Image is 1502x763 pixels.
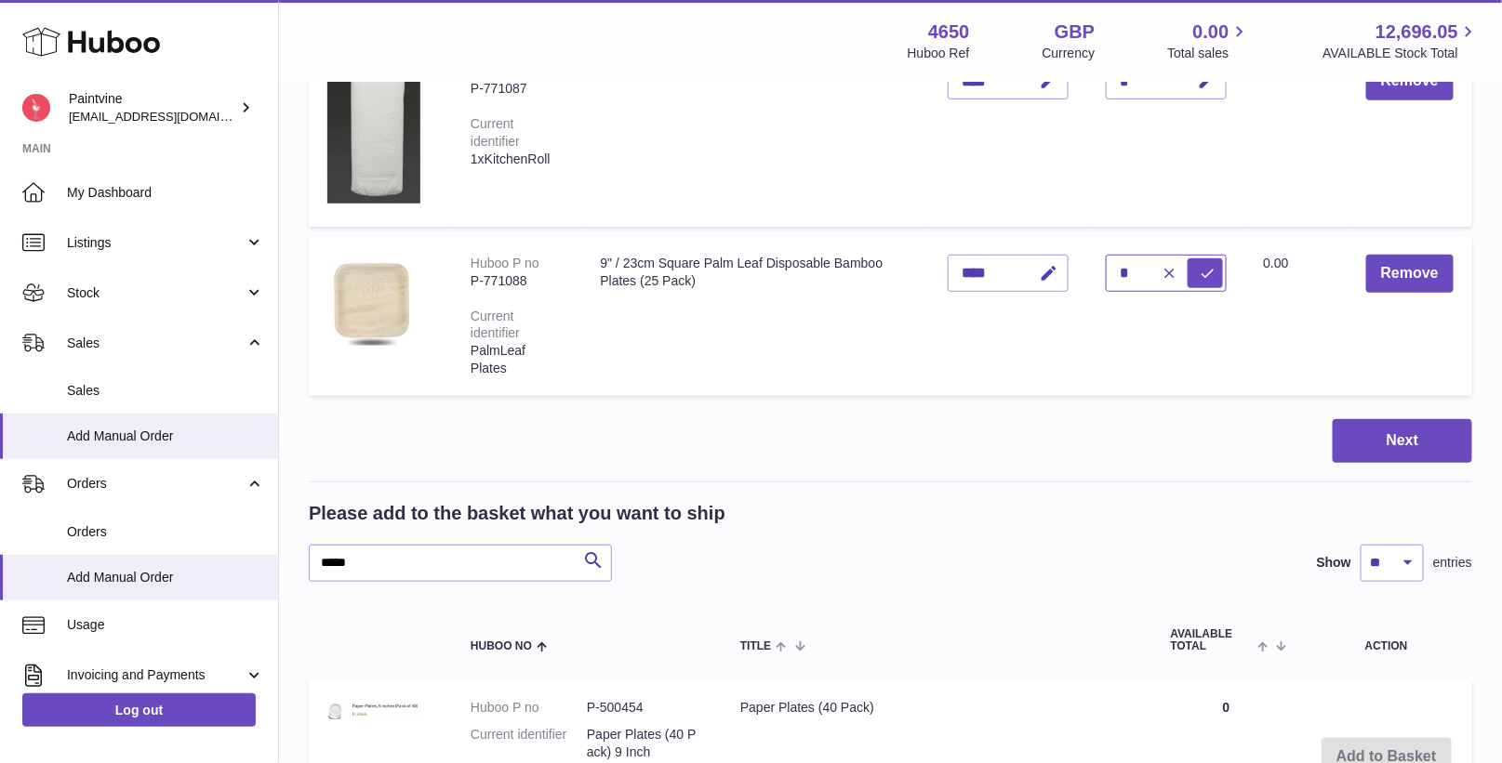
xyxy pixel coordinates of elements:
div: Paintvine [69,90,236,125]
th: Action [1301,610,1472,671]
button: Remove [1366,255,1454,293]
strong: 4650 [928,20,970,45]
span: Sales [67,335,245,352]
div: Current identifier [471,116,520,149]
dt: Current identifier [471,726,587,761]
img: Jantex Kitchen Rolls White 2-Ply 11.5m (SINGLE) [327,62,420,204]
span: Usage [67,616,264,634]
span: Total sales [1167,45,1250,62]
a: 0.00 Total sales [1167,20,1250,62]
h2: Please add to the basket what you want to ship [309,501,725,526]
span: My Dashboard [67,184,264,202]
div: P-771087 [471,80,563,98]
img: Paper Plates (40 Pack) [327,699,420,719]
dd: P-500454 [587,699,703,717]
strong: GBP [1055,20,1095,45]
div: Currency [1043,45,1096,62]
div: Current identifier [471,309,520,341]
span: Title [740,640,771,652]
span: [EMAIL_ADDRESS][DOMAIN_NAME] [69,109,273,124]
span: Stock [67,284,245,302]
span: Orders [67,475,245,493]
img: 9" / 23cm Square Palm Leaf Disposable Bamboo Plates (25 Pack) [327,255,420,347]
dt: Huboo P no [471,699,587,717]
span: Add Manual Order [67,428,264,445]
a: 12,696.05 AVAILABLE Stock Total [1323,20,1480,62]
span: Orders [67,523,264,541]
div: PalmLeaf Plates [471,342,563,377]
td: Jantex Kitchen Rolls White 2-Ply 11.5m (SINGLE) [581,44,928,227]
span: Add Manual Order [67,569,264,586]
span: 12,696.05 [1376,20,1458,45]
span: AVAILABLE Total [1171,628,1254,652]
span: AVAILABLE Stock Total [1323,45,1480,62]
div: Huboo P no [471,256,539,270]
img: euan@paintvine.co.uk [22,94,50,122]
span: Listings [67,234,245,252]
span: Huboo no [471,640,532,652]
span: Sales [67,382,264,400]
span: 0.00 [1193,20,1230,45]
span: entries [1433,554,1472,572]
button: Next [1333,419,1472,463]
label: Show [1317,554,1351,572]
dd: Paper Plates (40 Pack) 9 Inch [587,726,703,761]
div: Huboo Ref [908,45,970,62]
span: 0.00 [1264,256,1289,270]
a: Log out [22,693,256,727]
div: P-771088 [471,272,563,290]
span: Invoicing and Payments [67,666,245,684]
div: 1xKitchenRoll [471,151,563,168]
td: 9" / 23cm Square Palm Leaf Disposable Bamboo Plates (25 Pack) [581,236,928,396]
